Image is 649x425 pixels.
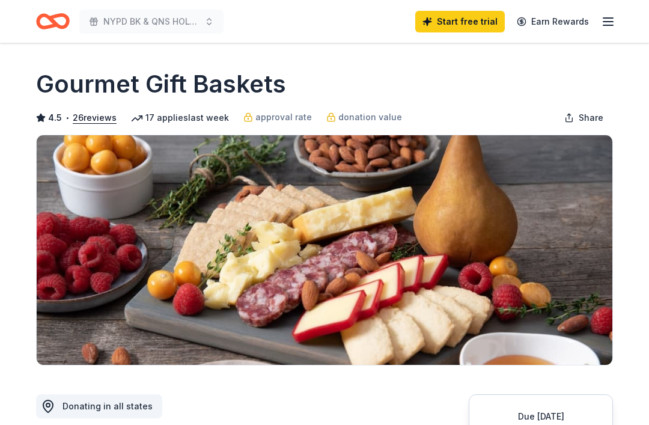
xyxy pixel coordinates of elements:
[103,14,200,29] span: NYPD BK & QNS HOLY NAME SOCIETY GOLF OUTING
[243,110,312,124] a: approval rate
[338,110,402,124] span: donation value
[36,67,286,101] h1: Gourmet Gift Baskets
[510,11,596,32] a: Earn Rewards
[484,409,598,424] div: Due [DATE]
[415,11,505,32] a: Start free trial
[131,111,229,125] div: 17 applies last week
[37,135,612,365] img: Image for Gourmet Gift Baskets
[79,10,224,34] button: NYPD BK & QNS HOLY NAME SOCIETY GOLF OUTING
[66,113,70,123] span: •
[255,110,312,124] span: approval rate
[555,106,613,130] button: Share
[36,7,70,35] a: Home
[579,111,603,125] span: Share
[62,401,153,411] span: Donating in all states
[326,110,402,124] a: donation value
[48,111,62,125] span: 4.5
[73,111,117,125] button: 26reviews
